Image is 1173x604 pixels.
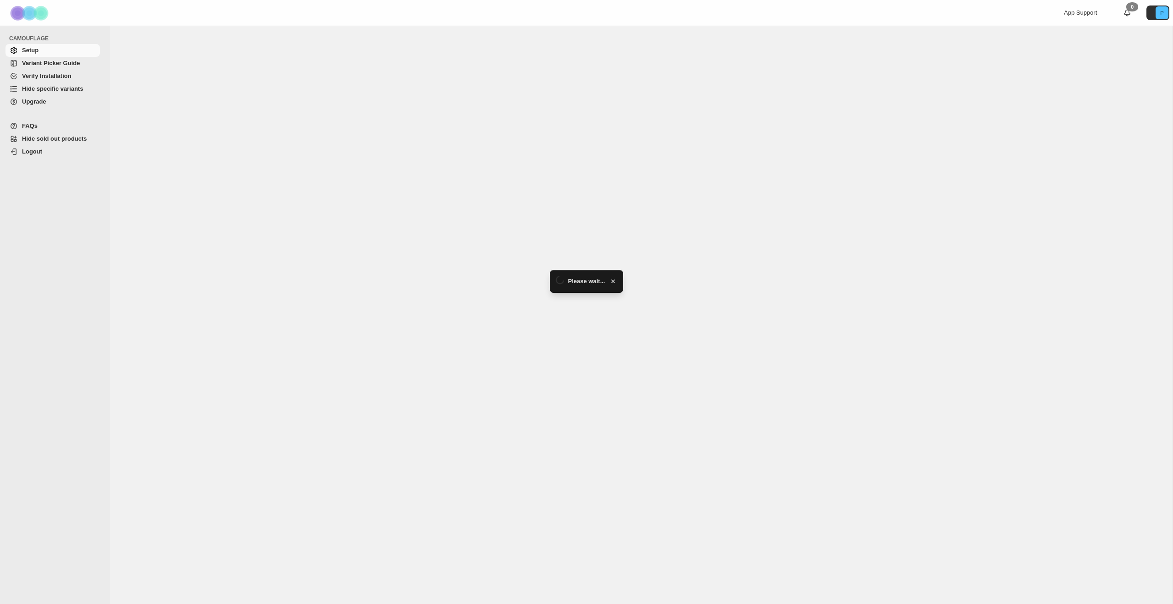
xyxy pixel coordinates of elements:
span: Please wait... [568,277,605,286]
span: Hide sold out products [22,135,87,142]
img: Camouflage [7,0,53,26]
a: Hide sold out products [5,132,100,145]
span: FAQs [22,122,38,129]
span: Variant Picker Guide [22,60,80,66]
span: Setup [22,47,38,54]
a: Variant Picker Guide [5,57,100,70]
span: App Support [1064,9,1097,16]
span: Hide specific variants [22,85,83,92]
a: FAQs [5,120,100,132]
a: Logout [5,145,100,158]
a: Upgrade [5,95,100,108]
span: Avatar with initials P [1156,6,1168,19]
a: 0 [1123,8,1132,17]
a: Hide specific variants [5,82,100,95]
a: Setup [5,44,100,57]
div: 0 [1126,2,1138,11]
span: CAMOUFLAGE [9,35,104,42]
span: Verify Installation [22,72,71,79]
a: Verify Installation [5,70,100,82]
span: Logout [22,148,42,155]
text: P [1160,10,1163,16]
button: Avatar with initials P [1146,5,1169,20]
span: Upgrade [22,98,46,105]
